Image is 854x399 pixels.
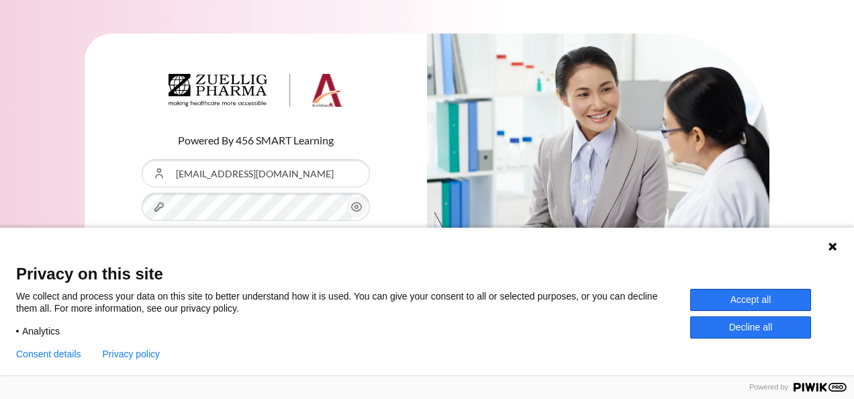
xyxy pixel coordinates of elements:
input: Username or Email Address [142,159,370,187]
img: Architeck [169,74,343,107]
a: Forgotten your username or password? [171,226,342,238]
button: Accept all [690,289,811,311]
span: Privacy on this site [16,264,838,283]
p: Powered By 456 SMART Learning [142,132,370,148]
button: Decline all [690,316,811,339]
p: We collect and process your data on this site to better understand how it is used. You can give y... [16,290,690,314]
span: Analytics [22,325,60,337]
a: Privacy policy [103,349,160,359]
span: Powered by [744,383,794,392]
a: Architeck [169,74,343,113]
button: Consent details [16,349,81,359]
